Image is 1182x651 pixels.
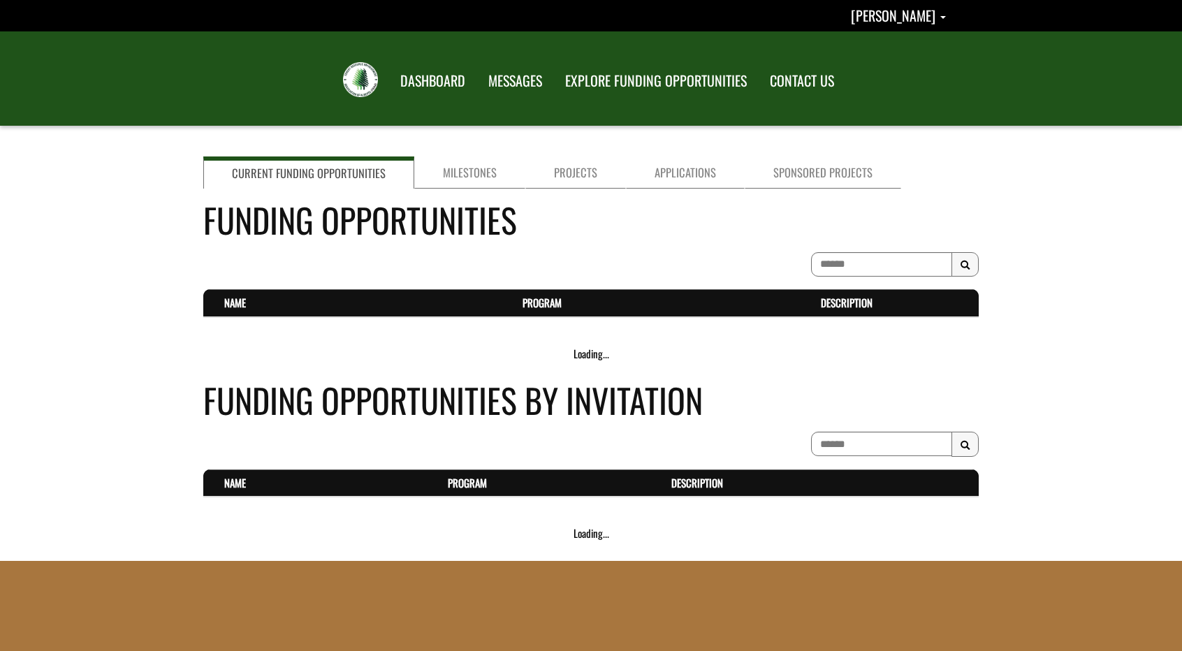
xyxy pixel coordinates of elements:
[203,346,979,361] div: Loading...
[759,64,845,98] a: CONTACT US
[523,295,562,310] a: Program
[821,295,873,310] a: Description
[478,64,553,98] a: MESSAGES
[203,156,414,189] a: Current Funding Opportunities
[203,375,979,425] h4: Funding Opportunities By Invitation
[203,526,979,541] div: Loading...
[626,156,745,189] a: Applications
[448,475,487,490] a: Program
[951,432,979,457] button: Search Results
[343,62,378,97] img: FRIAA Submissions Portal
[811,252,952,277] input: To search on partial text, use the asterisk (*) wildcard character.
[414,156,525,189] a: Milestones
[951,252,979,277] button: Search Results
[851,5,946,26] a: Courtney Lakevold
[555,64,757,98] a: EXPLORE FUNDING OPPORTUNITIES
[388,59,845,98] nav: Main Navigation
[224,475,246,490] a: Name
[224,295,246,310] a: Name
[671,475,723,490] a: Description
[525,156,626,189] a: Projects
[745,156,901,189] a: Sponsored Projects
[949,469,979,497] th: Actions
[811,432,952,456] input: To search on partial text, use the asterisk (*) wildcard character.
[851,5,935,26] span: [PERSON_NAME]
[390,64,476,98] a: DASHBOARD
[203,195,979,244] h4: Funding Opportunities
